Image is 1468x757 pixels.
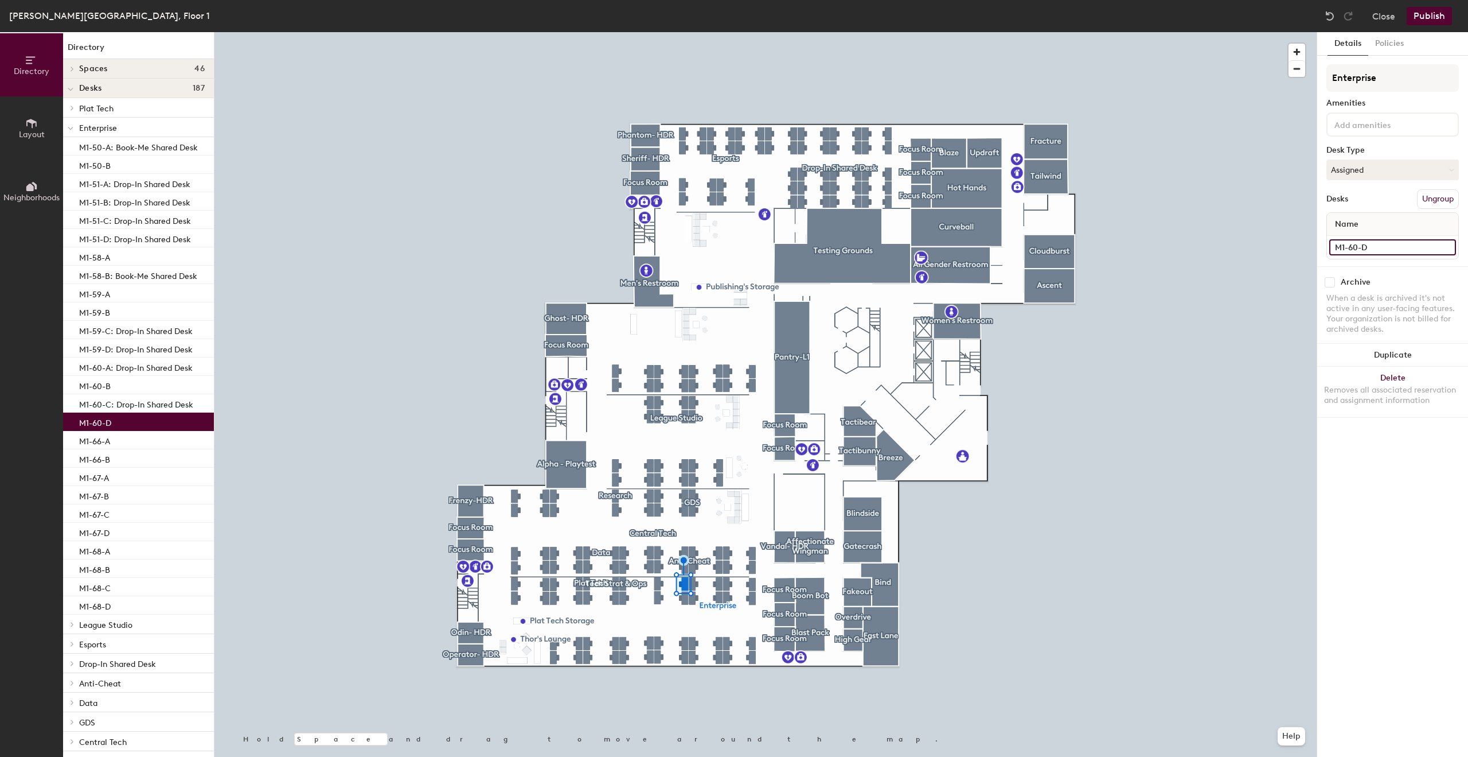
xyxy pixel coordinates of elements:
[79,250,110,263] p: M1-58-A
[63,41,214,59] h1: Directory
[1326,160,1459,180] button: Assigned
[79,213,191,226] p: M1-51-C: Drop-In Shared Desk
[1324,10,1336,22] img: Undo
[1342,10,1354,22] img: Redo
[79,286,110,300] p: M1-59-A
[1341,278,1371,287] div: Archive
[79,415,111,428] p: M1-60-D
[79,123,117,133] span: Enterprise
[79,507,110,520] p: M1-67-C
[1332,117,1435,131] input: Add amenities
[193,84,205,93] span: 187
[1329,239,1456,255] input: Unnamed desk
[79,341,193,355] p: M1-59-D: Drop-In Shared Desk
[79,737,127,747] span: Central Tech
[79,599,111,612] p: M1-68-D
[1417,189,1459,209] button: Ungroup
[1324,385,1461,406] div: Removes all associated reservation and assignment information
[79,305,110,318] p: M1-59-B
[1326,293,1459,335] div: When a desk is archived it's not active in any user-facing features. Your organization is not bil...
[79,525,110,538] p: M1-67-D
[79,718,95,728] span: GDS
[79,679,121,689] span: Anti-Cheat
[9,9,210,23] div: [PERSON_NAME][GEOGRAPHIC_DATA], Floor 1
[79,659,156,669] span: Drop-In Shared Desk
[79,397,193,410] p: M1-60-C: Drop-In Shared Desk
[1407,7,1452,25] button: Publish
[79,323,193,336] p: M1-59-C: Drop-In Shared Desk
[79,433,110,447] p: M1-66-A
[79,640,106,650] span: Esports
[79,452,110,465] p: M1-66-B
[79,470,109,483] p: M1-67-A
[79,158,111,171] p: M1-50-B
[79,580,111,593] p: M1-68-C
[1329,214,1364,235] span: Name
[19,130,45,139] span: Layout
[79,176,190,189] p: M1-51-A: Drop-In Shared Desk
[79,562,110,575] p: M1-68-B
[1372,7,1395,25] button: Close
[14,67,49,76] span: Directory
[79,231,191,244] p: M1-51-D: Drop-In Shared Desk
[79,378,111,391] p: M1-60-B
[3,193,60,203] span: Neighborhoods
[79,544,110,557] p: M1-68-A
[1368,32,1411,56] button: Policies
[1326,99,1459,108] div: Amenities
[79,698,97,708] span: Data
[79,104,114,114] span: Plat Tech
[1317,367,1468,417] button: DeleteRemoves all associated reservation and assignment information
[194,64,205,73] span: 46
[1317,344,1468,367] button: Duplicate
[79,64,108,73] span: Spaces
[1326,146,1459,155] div: Desk Type
[79,268,197,281] p: M1-58-B: Book-Me Shared Desk
[79,195,190,208] p: M1-51-B: Drop-In Shared Desk
[1326,195,1348,204] div: Desks
[79,620,132,630] span: League Studio
[1328,32,1368,56] button: Details
[79,84,101,93] span: Desks
[79,360,193,373] p: M1-60-A: Drop-In Shared Desk
[79,139,198,153] p: M1-50-A: Book-Me Shared Desk
[79,488,109,502] p: M1-67-B
[1278,727,1305,746] button: Help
